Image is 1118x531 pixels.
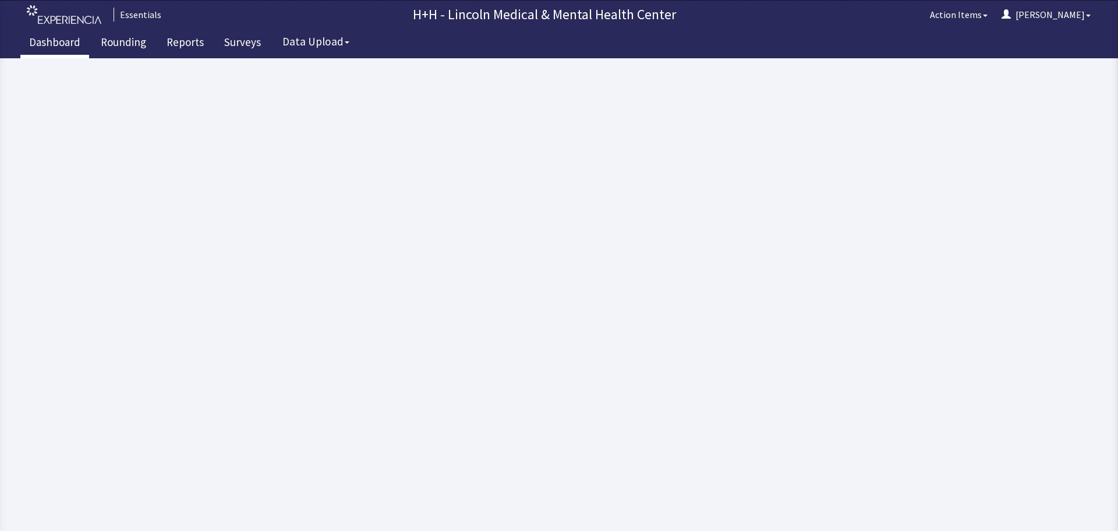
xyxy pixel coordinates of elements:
button: Action Items [923,3,995,26]
p: H+H - Lincoln Medical & Mental Health Center [166,5,923,24]
button: Data Upload [275,31,356,52]
a: Dashboard [20,29,89,58]
a: Rounding [92,29,155,58]
img: experiencia_logo.png [27,5,101,24]
button: [PERSON_NAME] [995,3,1098,26]
div: Essentials [114,8,161,22]
a: Reports [158,29,213,58]
a: Surveys [215,29,270,58]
